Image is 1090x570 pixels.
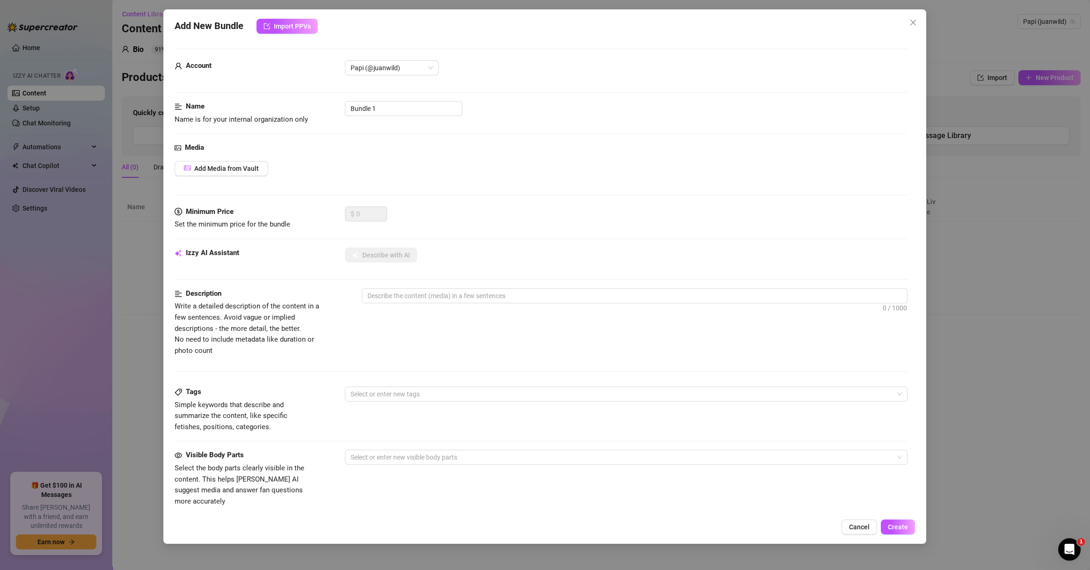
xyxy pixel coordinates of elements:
[906,15,921,30] button: Close
[184,165,190,171] span: picture
[175,101,182,112] span: align-left
[175,288,182,300] span: align-left
[175,220,290,228] span: Set the minimum price for the bundle
[186,102,205,110] strong: Name
[906,19,921,26] span: Close
[910,19,917,26] span: close
[175,142,181,153] span: picture
[186,61,212,70] strong: Account
[175,302,319,354] span: Write a detailed description of the content in a few sentences. Avoid vague or implied descriptio...
[186,207,234,216] strong: Minimum Price
[345,248,417,263] button: Describe with AI
[185,143,204,152] strong: Media
[175,115,308,124] span: Name is for your internal organization only
[274,22,311,30] span: Import PPVs
[175,388,182,396] span: tag
[351,61,433,75] span: Papi (@juanwild)
[175,452,182,459] span: eye
[842,519,878,534] button: Cancel
[175,464,304,505] span: Select the body parts clearly visible in the content. This helps [PERSON_NAME] AI suggest media a...
[1077,538,1085,546] span: 1
[345,101,462,116] input: Enter a name
[194,165,259,172] span: Add Media from Vault
[849,523,870,531] span: Cancel
[175,401,287,431] span: Simple keywords that describe and summarize the content, like specific fetishes, positions, categ...
[186,289,221,298] strong: Description
[175,60,182,72] span: user
[186,248,239,257] strong: Izzy AI Assistant
[263,23,270,29] span: import
[186,387,201,396] strong: Tags
[186,451,244,459] strong: Visible Body Parts
[256,19,318,34] button: Import PPVs
[881,519,915,534] button: Create
[175,206,182,218] span: dollar
[175,19,243,34] span: Add New Bundle
[1058,538,1081,561] iframe: Intercom live chat
[888,523,908,531] span: Create
[175,161,268,176] button: Add Media from Vault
